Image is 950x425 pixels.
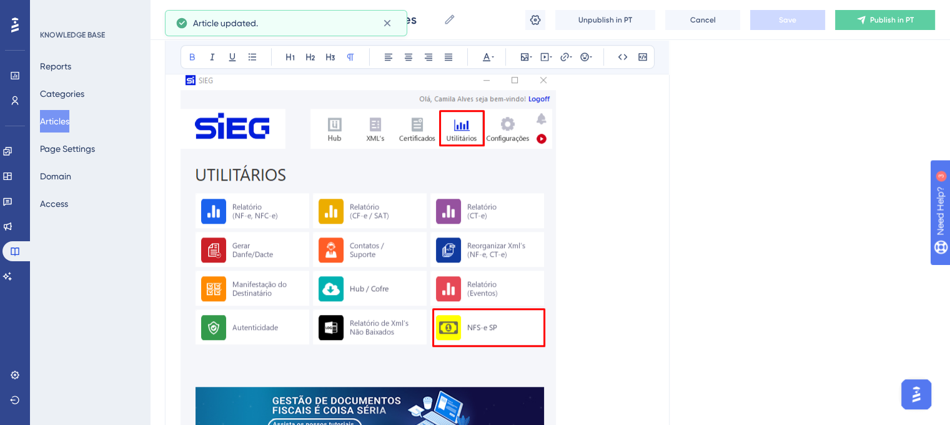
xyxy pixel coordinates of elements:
span: Cancel [690,15,716,25]
span: Need Help? [29,3,78,18]
span: Article updated. [193,16,258,31]
button: Access [40,192,68,215]
button: Domain [40,165,71,187]
div: KNOWLEDGE BASE [40,30,105,40]
button: Publish in PT [835,10,935,30]
span: Save [779,15,796,25]
div: 3 [87,6,91,16]
button: Articles [40,110,69,132]
iframe: UserGuiding AI Assistant Launcher [898,376,935,413]
button: Cancel [665,10,740,30]
button: Categories [40,82,84,105]
button: Save [750,10,825,30]
button: Reports [40,55,71,77]
span: Unpublish in PT [578,15,632,25]
span: Publish in PT [870,15,914,25]
button: Unpublish in PT [555,10,655,30]
button: Page Settings [40,137,95,160]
